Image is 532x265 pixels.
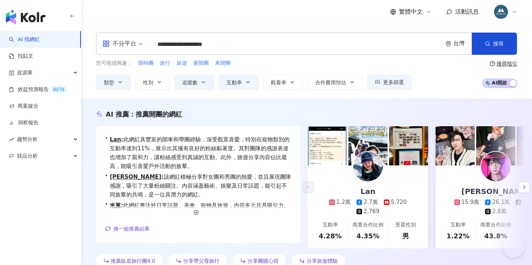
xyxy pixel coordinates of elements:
span: rise [9,137,14,142]
button: 追蹤數 [174,75,214,90]
a: Lan [110,136,121,143]
span: 限時團 [138,60,154,67]
div: 15.9萬 [461,198,479,206]
span: 該網紅積極分享對女團和男團的熱愛，並且展現團隊感謝，吸引了大量粉絲關注。內容涵蓋藝術、娛樂及日常話題，能引起不同族羣的共鳴，是一位具潛力的網紅。 [110,172,291,199]
span: 性別 [143,80,153,85]
a: searchAI 找網紅 [9,36,40,43]
div: • [105,201,291,228]
div: 2.7萬 [364,198,378,206]
span: 分享團購心得 [248,258,279,264]
div: 互動率 [323,221,338,229]
span: 競品分析 [17,148,38,164]
button: 旅遊 [176,59,187,67]
div: 台灣 [453,40,472,47]
span: 互動率 [226,80,242,85]
div: 1.22% [446,231,469,241]
span: : [161,174,164,180]
img: post-image [348,126,388,165]
div: 5,720 [391,198,407,206]
div: 男 [402,231,409,241]
span: 此網紅專注於日常話題、美食、寵物及旅遊，內容多元且具吸引力。其互動率較高，顯示與粉絲之間的良好互動，能有效吸引目標受眾，增強品牌曝光。 [110,201,291,228]
button: 搜尋 [472,33,517,55]
div: 不分平台 [102,38,136,50]
div: 搜尋指引 [497,61,517,67]
div: Lan [353,186,383,197]
span: 推薦臥底旅行團4.0 [111,258,155,264]
a: 找貼文 [9,53,33,60]
iframe: Help Scout Beacon - Open [502,235,525,258]
button: 旅行 [160,59,171,67]
span: 資源庫 [17,64,33,81]
button: 更多篩選 [367,75,412,90]
div: 4.35% [357,231,379,241]
span: 分享旅遊體驗 [307,258,338,264]
div: 2,769 [364,208,379,215]
a: 商案媒合 [9,103,38,110]
span: 合作費用預估 [315,80,346,85]
span: 繁體中文 [399,8,423,16]
a: 洞察報告 [9,119,38,127]
a: 米菓 [110,202,121,209]
span: 要開團 [193,60,209,67]
div: • [105,172,291,199]
span: environment [446,41,451,47]
div: 43.8% [484,231,507,241]
span: 來開團 [215,60,231,67]
span: 趨勢分析 [17,131,38,148]
img: KOL Avatar [481,152,511,181]
img: KOL Avatar [353,152,383,181]
button: 要開團 [193,59,209,67]
button: 合作費用預估 [307,75,363,90]
div: 4.28% [318,231,341,241]
div: 商業合作比例 [352,221,383,229]
img: 358735463_652854033541749_1509380869568117342_n.jpg [494,5,508,19]
div: AI 推薦 ： [106,110,182,119]
div: 2.8萬 [492,208,507,215]
span: 搜尋 [493,41,504,47]
button: 類型 [96,75,131,90]
span: 旅遊 [177,60,187,67]
button: 限時團 [138,59,154,67]
span: 推薦開團的網紅 [136,110,182,118]
span: 追蹤數 [182,80,198,85]
div: 商業合作比例 [480,221,511,229]
span: 換一組推薦結果 [113,226,150,232]
span: 旅行 [160,60,170,67]
div: 1.2萬 [336,198,351,206]
button: 來開團 [215,59,231,67]
button: 互動率 [219,75,259,90]
span: 更多篩選 [383,79,404,85]
span: 類型 [104,80,114,85]
span: 您可能感興趣： [96,60,132,67]
span: : [121,136,123,143]
button: 觀看率 [263,75,303,90]
a: 效益預測報告BETA [9,86,67,93]
span: 分享帶父母旅行 [183,258,219,264]
button: 性別 [135,75,170,90]
img: post-image [436,126,475,165]
a: [PERSON_NAME] [110,174,161,180]
div: • [105,135,291,171]
img: post-image [389,126,428,165]
span: appstore [102,40,110,47]
div: 受眾性別 [395,221,416,229]
span: 活動訊息 [455,8,479,15]
img: post-image [476,126,515,165]
span: question-circle [490,61,495,66]
div: 互動率 [450,221,466,229]
span: : [121,202,123,209]
img: post-image [308,126,347,165]
button: 換一組推薦結果 [105,223,150,234]
img: logo [6,10,45,24]
span: 此網紅具豐富的開車和帶團經驗，深受觀眾喜愛，特別在寵物類別的互動率達到11%，展示出其擁有良好的粉絲黏著度。其對團隊的感謝表達也增加了親和力，讓粉絲感受到真誠的互動。此外，旅遊分享內容佔比最高，... [110,135,291,171]
span: 觀看率 [271,80,286,85]
a: Lan1.2萬2.7萬5,7202,769互動率4.28%商業合作比例4.35%受眾性別男 [308,165,428,248]
div: 26.1萬 [492,198,510,206]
